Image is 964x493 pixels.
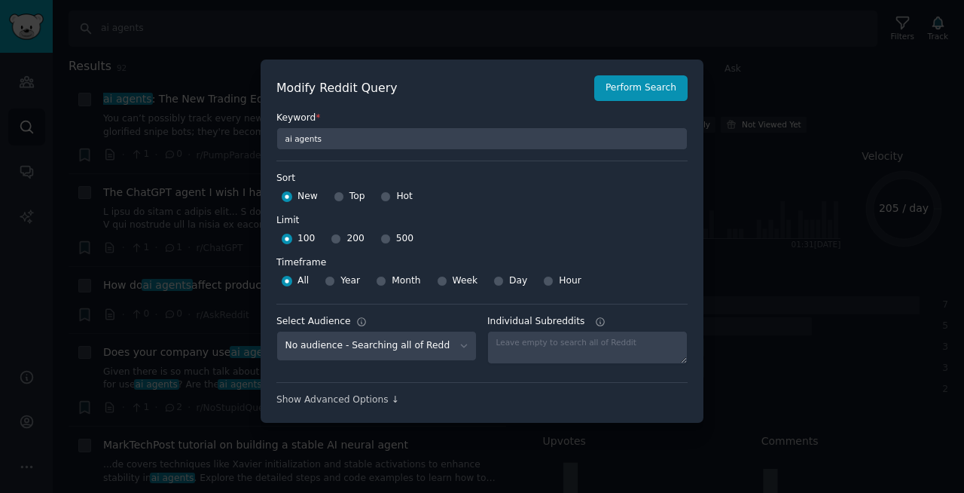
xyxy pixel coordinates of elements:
[276,393,688,407] div: Show Advanced Options ↓
[392,274,420,288] span: Month
[276,127,688,150] input: Keyword to search on Reddit
[276,251,688,270] label: Timeframe
[349,190,365,204] span: Top
[509,274,527,288] span: Day
[276,79,586,98] h2: Modify Reddit Query
[346,232,364,246] span: 200
[453,274,478,288] span: Week
[559,274,581,288] span: Hour
[487,315,688,329] label: Individual Subreddits
[276,172,688,185] label: Sort
[594,75,688,101] button: Perform Search
[396,190,413,204] span: Hot
[276,214,299,228] div: Limit
[297,190,318,204] span: New
[396,232,413,246] span: 500
[340,274,360,288] span: Year
[297,274,309,288] span: All
[276,315,351,329] div: Select Audience
[276,112,688,125] label: Keyword
[297,232,315,246] span: 100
